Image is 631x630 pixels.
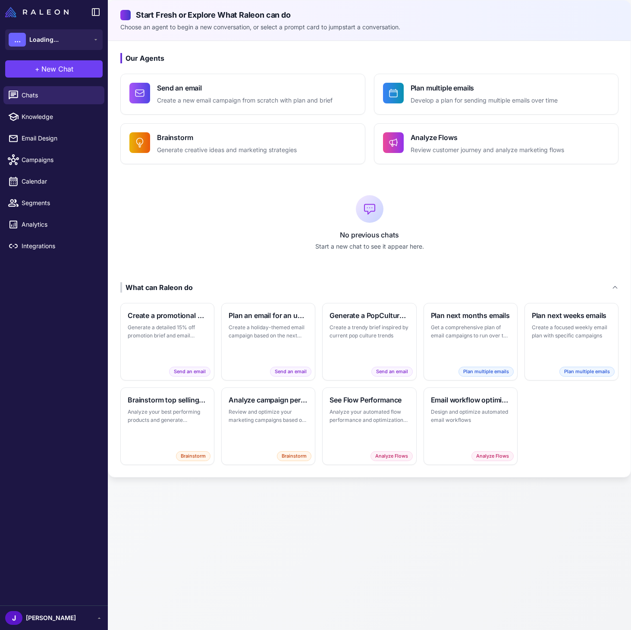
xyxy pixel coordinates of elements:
[3,172,104,190] a: Calendar
[3,129,104,147] a: Email Design
[458,367,514,377] span: Plan multiple emails
[120,53,618,63] h3: Our Agents
[229,395,308,405] h3: Analyze campaign performance
[270,367,311,377] span: Send an email
[157,96,333,106] p: Create a new email campaign from scratch with plan and brief
[411,96,558,106] p: Develop a plan for sending multiple emails over time
[229,323,308,340] p: Create a holiday-themed email campaign based on the next major holiday
[374,123,619,164] button: Analyze FlowsReview customer journey and analyze marketing flows
[169,367,210,377] span: Send an email
[128,395,207,405] h3: Brainstorm top selling products
[22,198,97,208] span: Segments
[3,86,104,104] a: Chats
[431,310,510,321] h3: Plan next months emails
[26,613,76,623] span: [PERSON_NAME]
[411,132,564,143] h4: Analyze Flows
[128,323,207,340] p: Generate a detailed 15% off promotion brief and email design
[322,303,416,380] button: Generate a PopCulture themed briefCreate a trendy brief inspired by current pop culture trendsSen...
[22,241,97,251] span: Integrations
[128,310,207,321] h3: Create a promotional brief and email
[120,242,618,251] p: Start a new chat to see it appear here.
[3,151,104,169] a: Campaigns
[22,220,97,229] span: Analytics
[3,108,104,126] a: Knowledge
[120,22,618,32] p: Choose an agent to begin a new conversation, or select a prompt card to jumpstart a conversation.
[176,451,210,461] span: Brainstorm
[431,408,510,424] p: Design and optimize automated email workflows
[157,83,333,93] h4: Send an email
[559,367,615,377] span: Plan multiple emails
[330,395,409,405] h3: See Flow Performance
[330,323,409,340] p: Create a trendy brief inspired by current pop culture trends
[5,611,22,625] div: J
[431,395,510,405] h3: Email workflow optimization
[3,215,104,234] a: Analytics
[5,29,103,50] button: ...Loading...
[471,451,514,461] span: Analyze Flows
[120,123,365,164] button: BrainstormGenerate creative ideas and marketing strategies
[41,64,73,74] span: New Chat
[371,367,413,377] span: Send an email
[3,194,104,212] a: Segments
[120,74,365,115] button: Send an emailCreate a new email campaign from scratch with plan and brief
[22,177,97,186] span: Calendar
[411,83,558,93] h4: Plan multiple emails
[229,408,308,424] p: Review and optimize your marketing campaigns based on data
[120,9,618,21] h2: Start Fresh or Explore What Raleon can do
[330,310,409,321] h3: Generate a PopCulture themed brief
[221,387,315,465] button: Analyze campaign performanceReview and optimize your marketing campaigns based on dataBrainstorm
[22,134,97,143] span: Email Design
[35,64,40,74] span: +
[157,145,297,155] p: Generate creative ideas and marketing strategies
[277,451,311,461] span: Brainstorm
[29,35,59,44] span: Loading...
[411,145,564,155] p: Review customer journey and analyze marketing flows
[120,230,618,240] p: No previous chats
[3,237,104,255] a: Integrations
[370,451,413,461] span: Analyze Flows
[22,155,97,165] span: Campaigns
[424,303,518,380] button: Plan next months emailsGet a comprehensive plan of email campaigns to run over the next monthPlan...
[424,387,518,465] button: Email workflow optimizationDesign and optimize automated email workflowsAnalyze Flows
[120,303,214,380] button: Create a promotional brief and emailGenerate a detailed 15% off promotion brief and email designS...
[128,408,207,424] p: Analyze your best performing products and generate marketing ideas
[5,60,103,78] button: +New Chat
[157,132,297,143] h4: Brainstorm
[22,90,97,100] span: Chats
[120,387,214,465] button: Brainstorm top selling productsAnalyze your best performing products and generate marketing ideas...
[5,7,69,17] img: Raleon Logo
[9,33,26,47] div: ...
[22,112,97,122] span: Knowledge
[532,310,611,321] h3: Plan next weeks emails
[330,408,409,424] p: Analyze your automated flow performance and optimization opportunities
[120,282,193,293] div: What can Raleon do
[221,303,315,380] button: Plan an email for an upcoming holidayCreate a holiday-themed email campaign based on the next maj...
[532,323,611,340] p: Create a focused weekly email plan with specific campaigns
[5,7,72,17] a: Raleon Logo
[374,74,619,115] button: Plan multiple emailsDevelop a plan for sending multiple emails over time
[229,310,308,321] h3: Plan an email for an upcoming holiday
[524,303,618,380] button: Plan next weeks emailsCreate a focused weekly email plan with specific campaignsPlan multiple emails
[431,323,510,340] p: Get a comprehensive plan of email campaigns to run over the next month
[322,387,416,465] button: See Flow PerformanceAnalyze your automated flow performance and optimization opportunitiesAnalyze...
